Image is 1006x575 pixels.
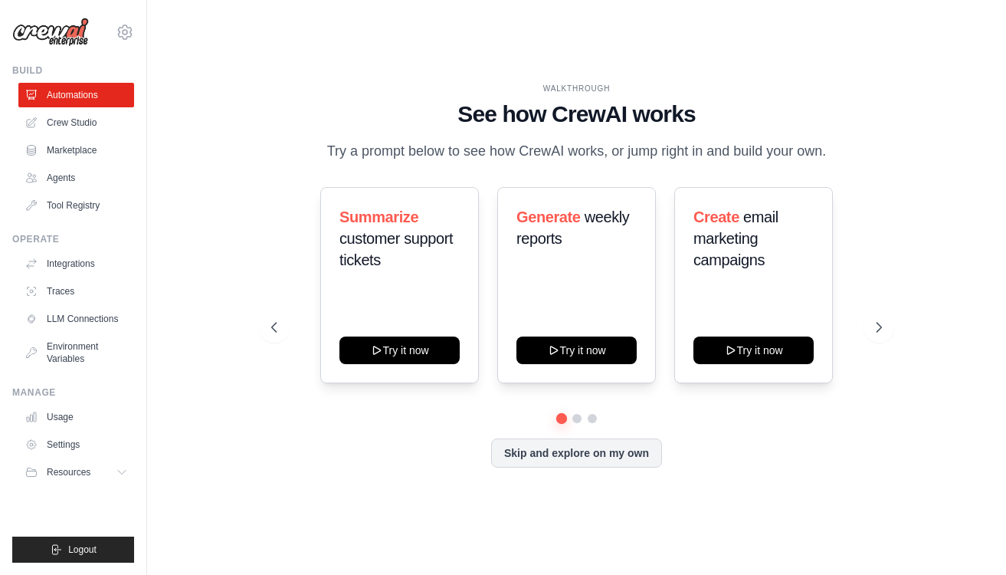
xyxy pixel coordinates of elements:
[12,64,134,77] div: Build
[516,209,581,225] span: Generate
[18,83,134,107] a: Automations
[339,230,453,268] span: customer support tickets
[12,386,134,399] div: Manage
[18,166,134,190] a: Agents
[271,83,883,94] div: WALKTHROUGH
[18,432,134,457] a: Settings
[339,337,460,364] button: Try it now
[18,279,134,304] a: Traces
[319,140,834,163] p: Try a prompt below to see how CrewAI works, or jump right in and build your own.
[18,110,134,135] a: Crew Studio
[491,439,662,468] button: Skip and explore on my own
[693,209,778,268] span: email marketing campaigns
[18,460,134,485] button: Resources
[18,251,134,276] a: Integrations
[12,537,134,563] button: Logout
[516,209,629,247] span: weekly reports
[18,138,134,163] a: Marketplace
[271,100,883,128] h1: See how CrewAI works
[693,209,739,225] span: Create
[693,337,814,364] button: Try it now
[12,233,134,245] div: Operate
[516,337,637,364] button: Try it now
[47,466,90,478] span: Resources
[18,307,134,331] a: LLM Connections
[18,334,134,371] a: Environment Variables
[18,405,134,429] a: Usage
[68,544,97,556] span: Logout
[339,209,418,225] span: Summarize
[12,18,89,47] img: Logo
[18,193,134,218] a: Tool Registry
